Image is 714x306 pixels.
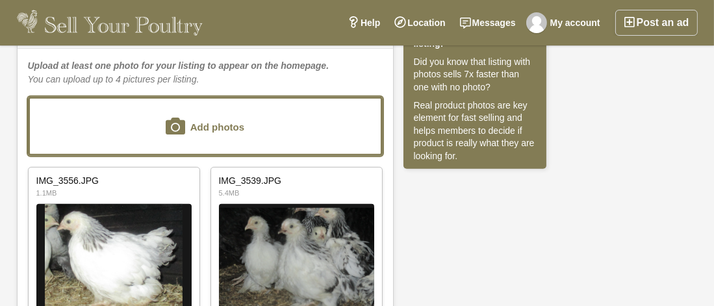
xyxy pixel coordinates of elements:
[387,10,452,36] a: Location
[219,189,374,198] span: 5.4MB
[523,10,607,36] a: My account
[219,175,374,186] span: IMG_3539.JPG
[453,10,523,36] a: Messages
[414,99,536,163] p: Real product photos are key element for fast selling and helps members to decide if product is re...
[36,189,192,198] span: 1.1MB
[36,175,192,186] span: IMG_3556.JPG
[28,60,329,71] b: Upload at least one photo for your listing to appear on the homepage.
[340,10,387,36] a: Help
[526,12,547,33] img: Carol Connor
[615,10,698,36] a: Post an ad
[17,10,203,36] img: Sell Your Poultry
[414,56,536,94] p: Did you know that listing with photos sells 7x faster than one with no photo?
[28,59,383,86] div: You can upload up to 4 pictures per listing.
